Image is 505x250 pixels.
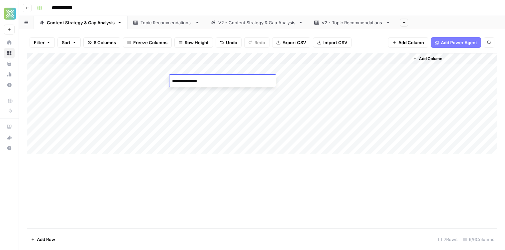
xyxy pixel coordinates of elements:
[205,16,309,29] a: V2 - Content Strategy & Gap Analysis
[4,132,15,143] button: What's new?
[4,5,15,22] button: Workspace: Xponent21
[309,16,396,29] a: V2 - Topic Recommendations
[4,122,15,132] a: AirOps Academy
[410,54,445,63] button: Add Column
[128,16,205,29] a: Topic Recommendations
[4,143,15,153] button: Help + Support
[174,37,213,48] button: Row Height
[37,236,55,243] span: Add Row
[83,37,120,48] button: 6 Columns
[123,37,172,48] button: Freeze Columns
[244,37,269,48] button: Redo
[254,39,265,46] span: Redo
[431,37,481,48] button: Add Power Agent
[322,19,383,26] div: V2 - Topic Recommendations
[4,58,15,69] a: Your Data
[4,69,15,80] a: Usage
[141,19,192,26] div: Topic Recommendations
[27,234,59,245] button: Add Row
[133,39,167,46] span: Freeze Columns
[460,234,497,245] div: 6/6 Columns
[388,37,428,48] button: Add Column
[4,37,15,48] a: Home
[441,39,477,46] span: Add Power Agent
[34,39,45,46] span: Filter
[34,16,128,29] a: Content Strategy & Gap Analysis
[4,80,15,90] a: Settings
[419,56,442,62] span: Add Column
[185,39,209,46] span: Row Height
[57,37,81,48] button: Sort
[398,39,424,46] span: Add Column
[4,132,14,142] div: What's new?
[218,19,296,26] div: V2 - Content Strategy & Gap Analysis
[216,37,242,48] button: Undo
[435,234,460,245] div: 7 Rows
[30,37,55,48] button: Filter
[282,39,306,46] span: Export CSV
[226,39,237,46] span: Undo
[62,39,70,46] span: Sort
[313,37,352,48] button: Import CSV
[272,37,310,48] button: Export CSV
[4,48,15,58] a: Browse
[4,8,16,20] img: Xponent21 Logo
[323,39,347,46] span: Import CSV
[94,39,116,46] span: 6 Columns
[47,19,115,26] div: Content Strategy & Gap Analysis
